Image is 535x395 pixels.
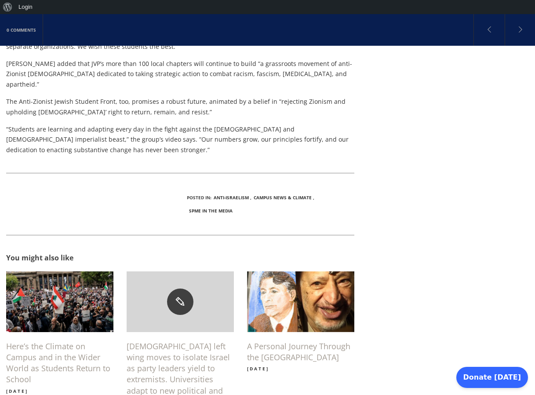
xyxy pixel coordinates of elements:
[189,208,233,214] a: SPME in the Media
[6,341,113,385] a: Here’s the Climate on Campus and in the Wider World as Students Return to School
[214,194,249,201] a: Anti-Israelism
[6,253,355,263] h5: You might also like
[6,124,355,155] p: “Students are learning and adapting every day in the fight against the [DEMOGRAPHIC_DATA] and [DE...
[6,388,28,394] time: [DATE]
[6,59,355,90] p: [PERSON_NAME] added that JVP’s more than 100 local chapters will continue to build “a grassroots ...
[187,191,211,204] li: Posted In:
[6,96,355,117] p: The Anti-Zionist Jewish Student Front, too, promises a robust future, animated by a belief in “re...
[247,366,269,372] time: [DATE]
[254,194,312,201] a: Campus News & Climate
[127,271,234,332] img: Democratic Party left wing moves to isolate Israel as party leaders yield to extremists. Universi...
[247,341,354,363] a: A Personal Journey Through the [GEOGRAPHIC_DATA]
